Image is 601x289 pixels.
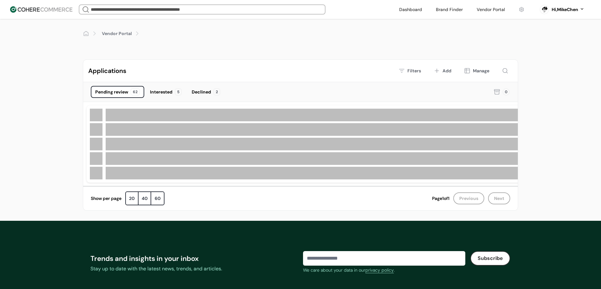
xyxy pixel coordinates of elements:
a: Vendor Portal [102,30,132,37]
div: Applications [88,66,126,75]
div: Declined [192,89,211,95]
div: 62 [131,88,140,95]
svg: 0 percent [540,5,549,14]
div: 20 [126,192,139,205]
button: Next [488,192,510,204]
div: 2 [214,88,220,95]
button: Manage [460,65,494,77]
div: Interested [150,89,172,95]
div: Hi, MikeChen [552,6,578,13]
button: Filters [394,65,425,77]
div: 60 [151,192,164,205]
div: Filters [407,68,421,74]
button: Hi,MikeChen [552,6,585,13]
div: Add [443,68,451,74]
button: Subscribe [470,251,510,266]
div: Page 1 of 1 [432,195,449,202]
span: We care about your data in our [303,267,365,273]
div: Show per page [91,195,121,202]
div: Manage [473,68,489,74]
div: 0 [503,88,510,95]
img: Cohere Logo [10,6,72,13]
nav: breadcrumb [83,29,518,38]
div: 5 [175,88,182,95]
div: Pending review [95,89,128,95]
a: privacy policy [365,267,394,274]
div: Stay up to date with the latest news, trends, and articles. [90,265,298,273]
div: Trends and insights in your inbox [90,253,298,264]
button: Previous [453,192,484,204]
div: 40 [139,192,151,205]
span: . [394,267,395,273]
button: Add [429,65,456,77]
